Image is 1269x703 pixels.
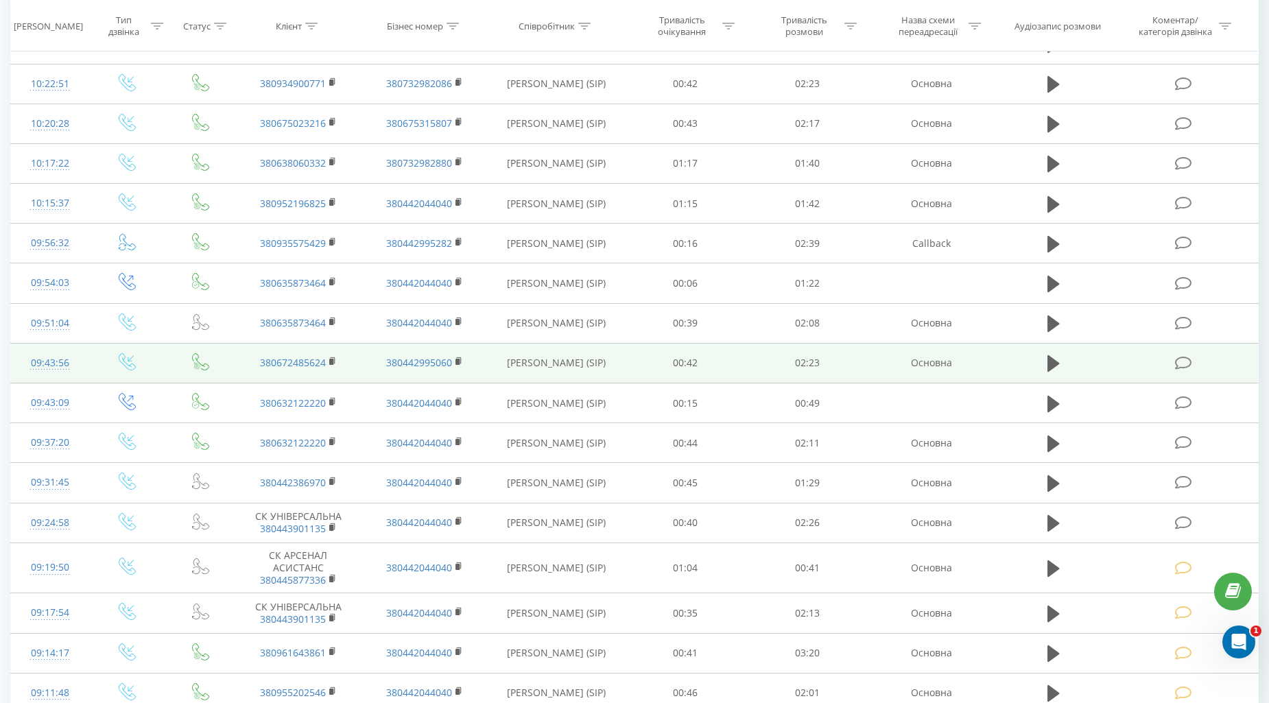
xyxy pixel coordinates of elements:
td: Основна [868,184,995,224]
td: 02:23 [746,343,868,383]
a: 380442044040 [386,197,452,210]
a: 380675315807 [386,117,452,130]
td: 01:42 [746,184,868,224]
td: [PERSON_NAME] (SIP) [488,184,625,224]
td: [PERSON_NAME] (SIP) [488,383,625,423]
a: 380732982086 [386,77,452,90]
td: 02:26 [746,503,868,543]
td: 02:08 [746,303,868,343]
td: 00:45 [625,463,747,503]
a: 380442044040 [386,561,452,574]
a: 380442995060 [386,356,452,369]
div: Співробітник [519,20,575,32]
div: 09:56:32 [25,230,75,257]
td: 02:13 [746,593,868,633]
div: Коментар/категорія дзвінка [1135,14,1215,38]
td: [PERSON_NAME] (SIP) [488,303,625,343]
a: 380635873464 [260,276,326,289]
div: 10:22:51 [25,71,75,97]
div: 09:24:58 [25,510,75,536]
div: 10:15:37 [25,190,75,217]
td: 02:39 [746,224,868,263]
td: [PERSON_NAME] (SIP) [488,224,625,263]
div: Бізнес номер [387,20,443,32]
td: 03:20 [746,633,868,673]
td: 01:17 [625,143,747,183]
td: 02:23 [746,64,868,104]
div: 09:17:54 [25,599,75,626]
td: 00:42 [625,343,747,383]
td: [PERSON_NAME] (SIP) [488,263,625,303]
span: 1 [1250,625,1261,636]
a: 380442995282 [386,237,452,250]
div: Статус [183,20,211,32]
td: 00:42 [625,64,747,104]
a: 380442044040 [386,396,452,409]
td: 00:44 [625,423,747,463]
td: СК АРСЕНАЛ АСИСТАНС [235,543,361,593]
a: 380934900771 [260,77,326,90]
td: 00:41 [625,633,747,673]
td: СК УНІВЕРСАЛЬНА [235,503,361,543]
td: 01:22 [746,263,868,303]
td: Callback [868,224,995,263]
td: Основна [868,143,995,183]
a: 380672485624 [260,356,326,369]
a: 380632122220 [260,396,326,409]
a: 380442044040 [386,476,452,489]
td: 00:41 [746,543,868,593]
a: 380732982880 [386,156,452,169]
a: 380935575429 [260,237,326,250]
td: [PERSON_NAME] (SIP) [488,463,625,503]
a: 380955202546 [260,686,326,699]
a: 380961643861 [260,646,326,659]
td: [PERSON_NAME] (SIP) [488,543,625,593]
td: Основна [868,503,995,543]
a: 380442386970 [260,476,326,489]
a: 380442044040 [386,606,452,619]
a: 380443901135 [260,522,326,535]
div: 09:43:56 [25,350,75,377]
td: Основна [868,343,995,383]
a: 380443901135 [260,612,326,625]
td: 00:35 [625,593,747,633]
div: 09:43:09 [25,390,75,416]
div: 10:17:22 [25,150,75,177]
td: 00:16 [625,224,747,263]
iframe: Intercom live chat [1222,625,1255,658]
td: СК УНІВЕРСАЛЬНА [235,593,361,633]
div: Тривалість розмови [768,14,841,38]
a: 380675023216 [260,117,326,130]
a: 380445877336 [260,573,326,586]
div: 09:51:04 [25,310,75,337]
div: Тип дзвінка [101,14,147,38]
div: 09:14:17 [25,640,75,667]
td: [PERSON_NAME] (SIP) [488,503,625,543]
td: 02:17 [746,104,868,143]
div: Аудіозапис розмови [1015,20,1101,32]
td: Основна [868,104,995,143]
a: 380442044040 [386,646,452,659]
a: 380442044040 [386,686,452,699]
td: [PERSON_NAME] (SIP) [488,593,625,633]
td: [PERSON_NAME] (SIP) [488,104,625,143]
td: 00:06 [625,263,747,303]
td: Основна [868,303,995,343]
td: Основна [868,423,995,463]
td: 01:15 [625,184,747,224]
td: 00:39 [625,303,747,343]
a: 380442044040 [386,516,452,529]
td: 00:43 [625,104,747,143]
div: 09:19:50 [25,554,75,581]
div: Тривалість очікування [645,14,719,38]
td: 02:11 [746,423,868,463]
td: [PERSON_NAME] (SIP) [488,633,625,673]
td: 00:49 [746,383,868,423]
a: 380442044040 [386,276,452,289]
a: 380952196825 [260,197,326,210]
div: Клієнт [276,20,302,32]
div: 09:37:20 [25,429,75,456]
td: 01:40 [746,143,868,183]
td: Основна [868,633,995,673]
td: Основна [868,463,995,503]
